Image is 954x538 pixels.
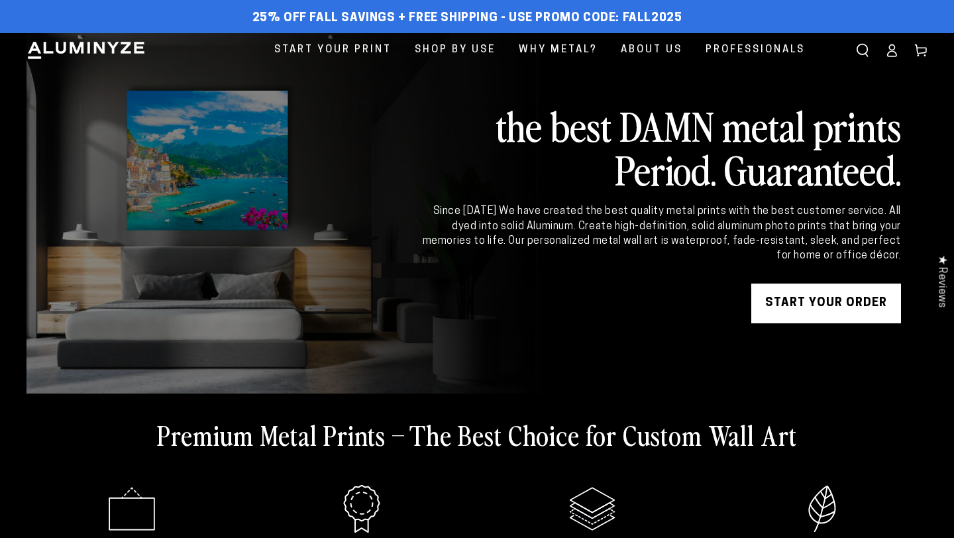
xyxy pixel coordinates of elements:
h2: Premium Metal Prints – The Best Choice for Custom Wall Art [157,417,797,452]
summary: Search our site [848,36,877,65]
span: About Us [621,41,682,59]
span: 25% off FALL Savings + Free Shipping - Use Promo Code: FALL2025 [252,11,682,26]
a: START YOUR Order [751,284,901,323]
a: Professionals [696,33,815,67]
h2: the best DAMN metal prints Period. Guaranteed. [420,103,901,191]
span: Shop By Use [415,41,496,59]
span: Why Metal? [519,41,598,59]
div: Click to open Judge.me floating reviews tab [929,244,954,318]
a: Why Metal? [509,33,608,67]
a: Start Your Print [264,33,401,67]
a: Shop By Use [405,33,505,67]
div: Since [DATE] We have created the best quality metal prints with the best customer service. All dy... [420,204,901,264]
span: Start Your Print [274,41,392,59]
a: About Us [611,33,692,67]
span: Professionals [706,41,805,59]
img: Aluminyze [26,40,146,60]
